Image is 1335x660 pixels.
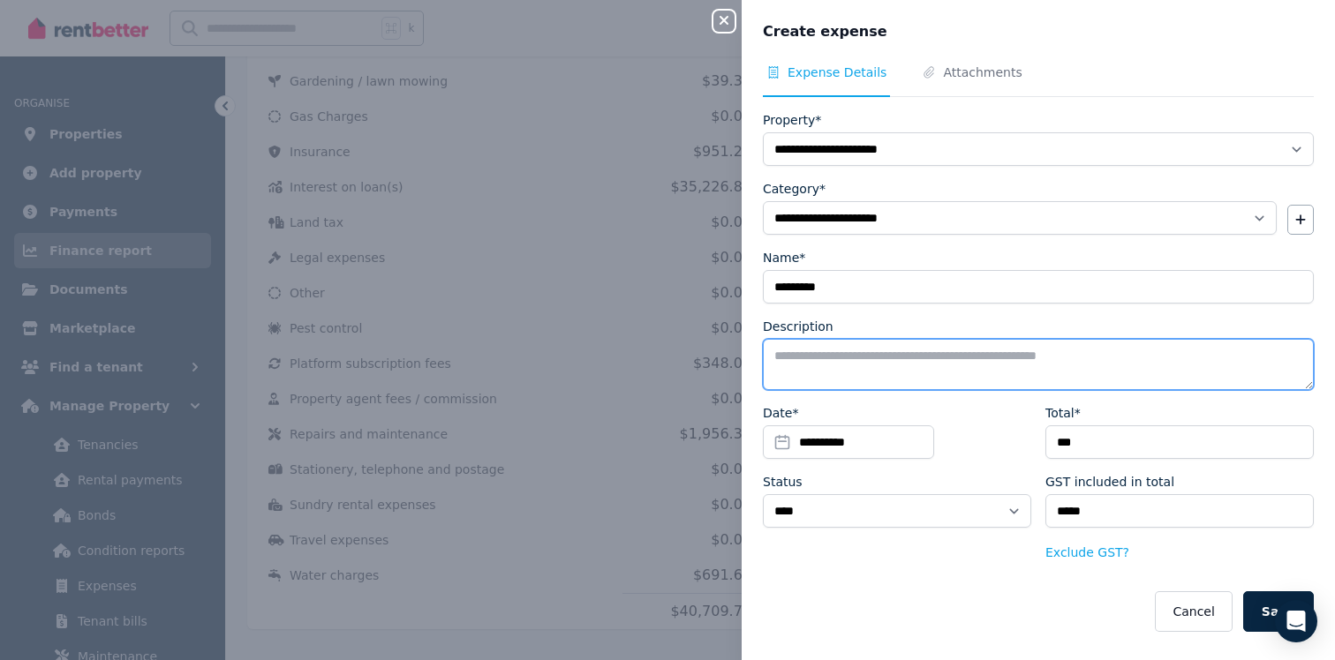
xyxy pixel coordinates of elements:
[1243,591,1314,632] button: Save
[1275,600,1317,642] div: Open Intercom Messenger
[943,64,1022,81] span: Attachments
[763,21,887,42] span: Create expense
[763,180,826,198] label: Category*
[763,318,833,335] label: Description
[1155,591,1232,632] button: Cancel
[1045,404,1081,422] label: Total*
[763,473,803,491] label: Status
[1045,473,1174,491] label: GST included in total
[763,249,805,266] label: Name*
[763,111,821,129] label: Property*
[763,64,1314,97] nav: Tabs
[788,64,886,81] span: Expense Details
[1045,544,1129,561] button: Exclude GST?
[763,404,798,422] label: Date*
